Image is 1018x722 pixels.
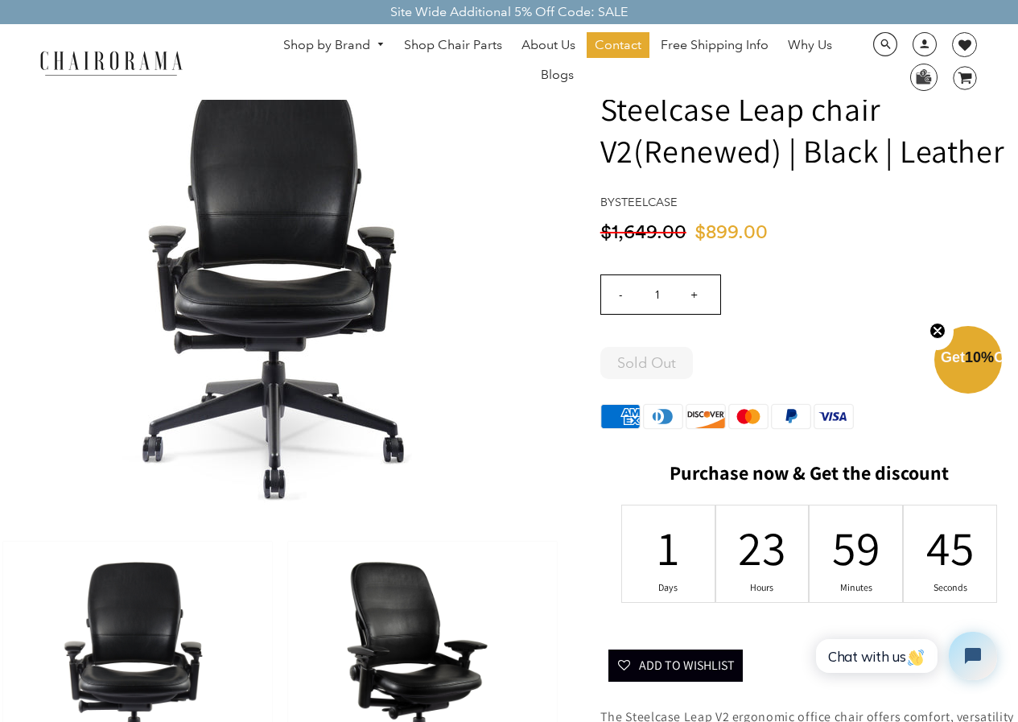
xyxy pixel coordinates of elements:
span: $1,649.00 [600,223,686,242]
span: 10% [965,349,994,365]
button: Close teaser [921,313,954,350]
a: Why Us [780,32,840,58]
input: - [601,275,640,314]
h4: by [600,196,1018,209]
a: Steelcase Leap chair V2(Renewed) | Black | Leather - chairorama [39,279,521,296]
img: chairorama [31,48,192,76]
div: 59 [846,516,866,579]
span: Free Shipping Info [661,37,769,54]
span: Contact [595,37,641,54]
iframe: Tidio Chat [798,618,1011,694]
a: Steelcase [615,195,678,209]
a: Shop by Brand [275,33,393,58]
div: 1 [658,516,678,579]
nav: DesktopNavigation [260,32,855,92]
a: Blogs [533,62,582,88]
div: Hours [752,581,773,594]
span: Shop Chair Parts [404,37,502,54]
h2: Purchase now & Get the discount [600,461,1018,493]
div: Days [658,581,678,594]
span: $899.00 [694,223,768,242]
div: Seconds [940,581,960,594]
img: WhatsApp_Image_2024-07-12_at_16.23.01.webp [911,64,936,89]
div: Get10%OffClose teaser [934,328,1002,395]
span: Get Off [941,349,1015,365]
button: Sold Out [600,347,693,379]
span: Why Us [788,37,832,54]
a: Contact [587,32,649,58]
div: 23 [752,516,773,579]
a: About Us [513,32,583,58]
a: Free Shipping Info [653,32,777,58]
span: Blogs [541,67,574,84]
a: Shop Chair Parts [396,32,510,58]
div: 45 [940,516,960,579]
span: Sold Out [617,354,676,372]
input: + [675,275,714,314]
button: Add To Wishlist [608,650,743,682]
span: Add To Wishlist [639,657,735,674]
div: Minutes [846,581,866,594]
img: Steelcase Leap chair V2(Renewed) | Black | Leather - chairorama [39,47,521,530]
span: About Us [521,37,575,54]
h1: Steelcase Leap chair V2(Renewed) | Black | Leather [600,88,1018,171]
